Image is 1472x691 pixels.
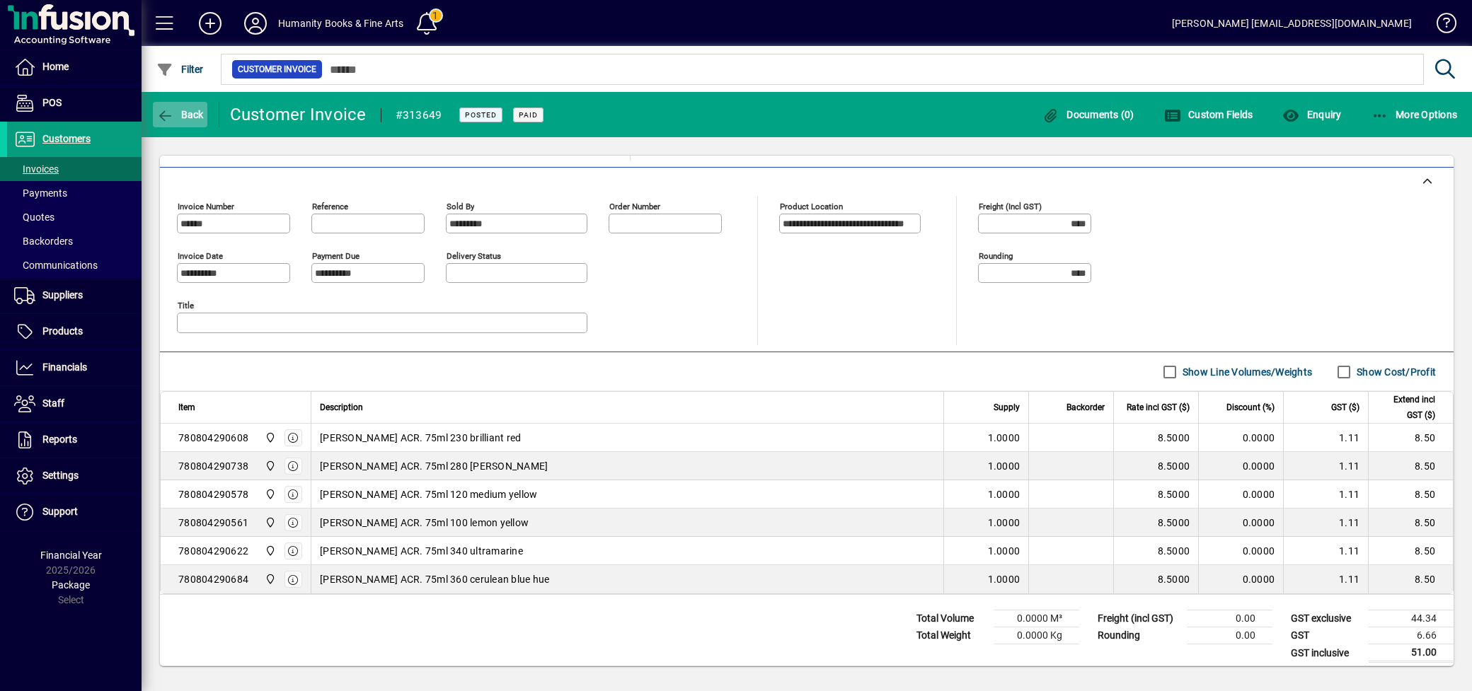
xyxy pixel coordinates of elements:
[178,572,248,586] div: 780804290684
[320,572,549,586] span: [PERSON_NAME] ACR. 75ml 360 cerulean blue hue
[7,50,142,85] a: Home
[1331,400,1359,415] span: GST ($)
[156,64,204,75] span: Filter
[7,494,142,530] a: Support
[14,163,59,175] span: Invoices
[909,610,994,627] td: Total Volume
[1091,610,1188,627] td: Freight (incl GST)
[7,157,142,181] a: Invoices
[320,400,363,415] span: Description
[261,458,277,474] span: Humanity Books & Fine Art Supplies
[261,543,277,559] span: Humanity Books & Fine Art Supplies
[1161,102,1257,127] button: Custom Fields
[1226,400,1275,415] span: Discount (%)
[153,57,207,82] button: Filter
[979,202,1042,211] mat-label: Freight (incl GST)
[178,251,223,261] mat-label: Invoice date
[320,487,537,501] span: [PERSON_NAME] ACR. 75ml 120 medium yellow
[396,104,442,127] div: #313649
[261,430,277,446] span: Humanity Books & Fine Art Supplies
[178,400,195,415] span: Item
[909,627,994,644] td: Total Weight
[312,202,348,211] mat-label: Reference
[988,487,1020,501] span: 1.0000
[994,627,1079,644] td: 0.0000 Kg
[465,110,497,120] span: Posted
[1283,565,1368,593] td: 1.11
[1122,516,1190,530] div: 8.5000
[1180,365,1312,379] label: Show Line Volumes/Weights
[1283,537,1368,565] td: 1.11
[42,506,78,517] span: Support
[1066,400,1105,415] span: Backorder
[1284,627,1369,644] td: GST
[1354,365,1436,379] label: Show Cost/Profit
[42,397,64,409] span: Staff
[7,86,142,121] a: POS
[609,202,660,211] mat-label: Order number
[52,579,90,591] span: Package
[42,289,83,301] span: Suppliers
[988,459,1020,473] span: 1.0000
[1198,537,1283,565] td: 0.0000
[1188,627,1272,644] td: 0.00
[1042,109,1134,120] span: Documents (0)
[1122,487,1190,501] div: 8.5000
[42,434,77,445] span: Reports
[447,202,474,211] mat-label: Sold by
[1122,544,1190,558] div: 8.5000
[153,102,207,127] button: Back
[1426,3,1454,49] a: Knowledge Base
[7,422,142,458] a: Reports
[1122,459,1190,473] div: 8.5000
[1198,480,1283,509] td: 0.0000
[178,301,194,310] mat-label: Title
[1377,392,1435,423] span: Extend incl GST ($)
[780,202,843,211] mat-label: Product location
[42,325,83,337] span: Products
[1368,452,1453,480] td: 8.50
[1368,565,1453,593] td: 8.50
[320,431,521,445] span: [PERSON_NAME] ACR. 75ml 230 brilliant red
[988,431,1020,445] span: 1.0000
[1369,627,1454,644] td: 6.66
[320,544,523,558] span: [PERSON_NAME] ACR. 75ml 340 ultramarine
[7,278,142,313] a: Suppliers
[14,187,67,199] span: Payments
[1188,610,1272,627] td: 0.00
[178,459,248,473] div: 780804290738
[178,544,248,558] div: 780804290622
[188,11,233,36] button: Add
[1283,424,1368,452] td: 1.11
[1198,452,1283,480] td: 0.0000
[1282,109,1341,120] span: Enquiry
[312,251,360,261] mat-label: Payment due
[230,103,367,126] div: Customer Invoice
[14,211,54,223] span: Quotes
[1091,627,1188,644] td: Rounding
[1122,431,1190,445] div: 8.5000
[979,251,1013,261] mat-label: Rounding
[1368,102,1461,127] button: More Options
[261,515,277,530] span: Humanity Books & Fine Art Supplies
[1369,644,1454,662] td: 51.00
[7,229,142,253] a: Backorders
[7,314,142,349] a: Products
[42,361,87,373] span: Financials
[7,458,142,494] a: Settings
[1279,102,1345,127] button: Enquiry
[1198,565,1283,593] td: 0.0000
[447,251,501,261] mat-label: Delivery status
[178,487,248,501] div: 780804290578
[519,110,538,120] span: Paid
[7,205,142,229] a: Quotes
[988,572,1020,586] span: 1.0000
[1122,572,1190,586] div: 8.5000
[7,350,142,385] a: Financials
[1164,109,1253,120] span: Custom Fields
[994,610,1079,627] td: 0.0000 M³
[320,516,529,530] span: [PERSON_NAME] ACR. 75ml 100 lemon yellow
[178,202,234,211] mat-label: Invoice number
[42,61,69,72] span: Home
[1284,644,1369,662] td: GST inclusive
